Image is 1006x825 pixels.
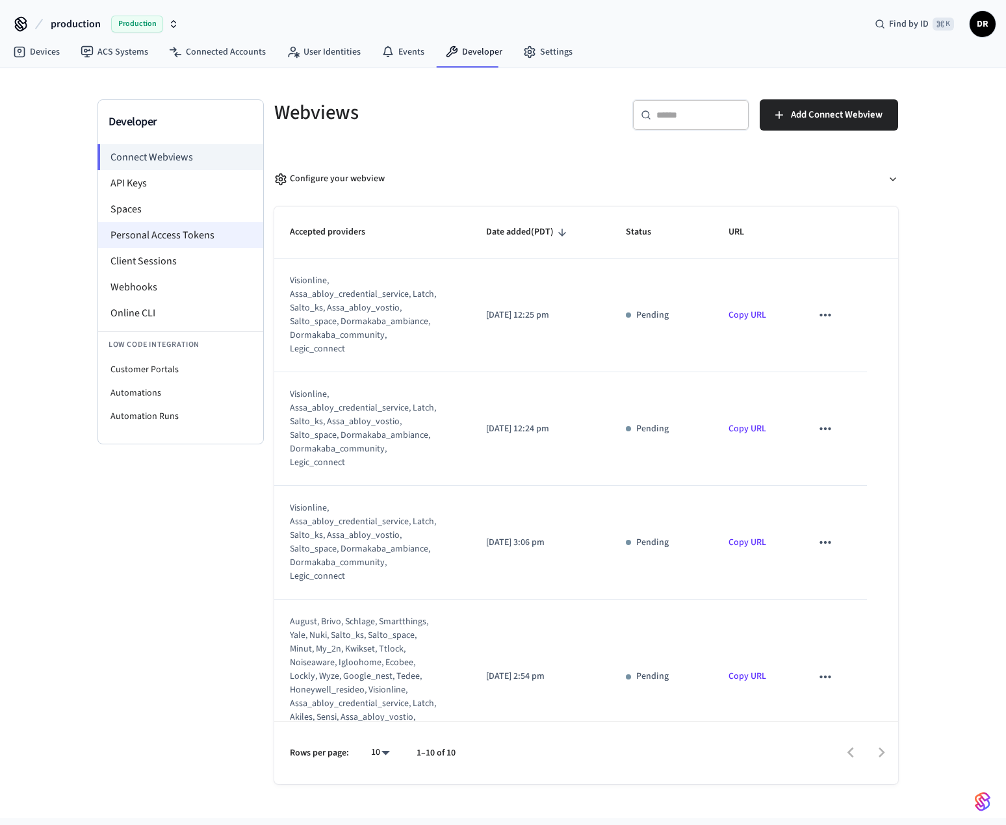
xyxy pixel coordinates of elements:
[626,222,668,242] span: Status
[274,99,578,126] h5: Webviews
[98,381,263,405] li: Automations
[933,18,954,31] span: ⌘ K
[3,40,70,64] a: Devices
[365,743,396,762] div: 10
[290,222,382,242] span: Accepted providers
[729,222,761,242] span: URL
[636,536,669,550] p: Pending
[971,12,994,36] span: DR
[98,274,263,300] li: Webhooks
[729,422,766,435] a: Copy URL
[791,107,883,123] span: Add Connect Webview
[486,222,571,242] span: Date added(PDT)
[435,40,513,64] a: Developer
[636,670,669,683] p: Pending
[486,422,595,436] p: [DATE] 12:24 pm
[486,309,595,322] p: [DATE] 12:25 pm
[760,99,898,131] button: Add Connect Webview
[98,248,263,274] li: Client Sessions
[98,300,263,326] li: Online CLI
[371,40,435,64] a: Events
[513,40,583,64] a: Settings
[98,170,263,196] li: API Keys
[70,40,159,64] a: ACS Systems
[98,358,263,381] li: Customer Portals
[864,12,964,36] div: Find by ID⌘ K
[729,536,766,549] a: Copy URL
[290,388,439,470] div: visionline, assa_abloy_credential_service, latch, salto_ks, assa_abloy_vostio, salto_space, dorma...
[51,16,101,32] span: production
[889,18,929,31] span: Find by ID
[729,670,766,683] a: Copy URL
[486,536,595,550] p: [DATE] 3:06 pm
[98,405,263,428] li: Automation Runs
[276,40,371,64] a: User Identities
[98,331,263,358] li: Low Code Integration
[274,172,385,186] div: Configure your webview
[417,746,456,760] p: 1–10 of 10
[98,222,263,248] li: Personal Access Tokens
[486,670,595,683] p: [DATE] 2:54 pm
[111,16,163,32] span: Production
[290,746,349,760] p: Rows per page:
[159,40,276,64] a: Connected Accounts
[636,422,669,436] p: Pending
[109,113,253,131] h3: Developer
[290,501,439,583] div: visionline, assa_abloy_credential_service, latch, salto_ks, assa_abloy_vostio, salto_space, dorma...
[636,309,669,322] p: Pending
[970,11,996,37] button: DR
[97,144,263,170] li: Connect Webviews
[290,274,439,356] div: visionline, assa_abloy_credential_service, latch, salto_ks, assa_abloy_vostio, salto_space, dorma...
[290,615,439,738] div: august, brivo, schlage, smartthings, yale, nuki, salto_ks, salto_space, minut, my_2n, kwikset, tt...
[274,162,898,196] button: Configure your webview
[729,309,766,322] a: Copy URL
[975,791,990,812] img: SeamLogoGradient.69752ec5.svg
[98,196,263,222] li: Spaces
